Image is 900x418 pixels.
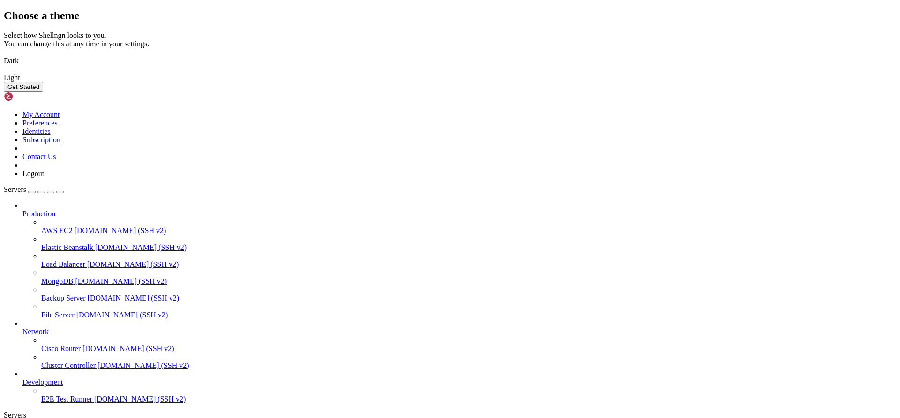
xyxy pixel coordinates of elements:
span: Development [22,378,63,386]
span: [DOMAIN_NAME] (SSH v2) [97,361,189,369]
span: Network [22,328,49,336]
span: Cluster Controller [41,361,96,369]
span: E2E Test Runner [41,395,92,403]
li: E2E Test Runner [DOMAIN_NAME] (SSH v2) [41,387,896,403]
span: [DOMAIN_NAME] (SSH v2) [87,260,179,268]
a: Identities [22,127,51,135]
span: Cisco Router [41,345,81,352]
a: Backup Server [DOMAIN_NAME] (SSH v2) [41,294,896,302]
span: MongoDB [41,277,73,285]
a: Elastic Beanstalk [DOMAIN_NAME] (SSH v2) [41,243,896,252]
a: AWS EC2 [DOMAIN_NAME] (SSH v2) [41,227,896,235]
a: Logout [22,169,44,177]
a: My Account [22,110,60,118]
span: [DOMAIN_NAME] (SSH v2) [88,294,180,302]
li: AWS EC2 [DOMAIN_NAME] (SSH v2) [41,218,896,235]
a: Production [22,210,896,218]
div: Select how Shellngn looks to you. You can change this at any time in your settings. [4,31,896,48]
li: Cisco Router [DOMAIN_NAME] (SSH v2) [41,336,896,353]
span: AWS EC2 [41,227,73,235]
span: [DOMAIN_NAME] (SSH v2) [82,345,174,352]
li: Backup Server [DOMAIN_NAME] (SSH v2) [41,286,896,302]
li: File Server [DOMAIN_NAME] (SSH v2) [41,302,896,319]
a: Cisco Router [DOMAIN_NAME] (SSH v2) [41,345,896,353]
li: Production [22,201,896,319]
div: Light [4,73,896,82]
span: Backup Server [41,294,86,302]
li: MongoDB [DOMAIN_NAME] (SSH v2) [41,269,896,286]
a: E2E Test Runner [DOMAIN_NAME] (SSH v2) [41,395,896,403]
a: MongoDB [DOMAIN_NAME] (SSH v2) [41,277,896,286]
div: Dark [4,57,896,65]
span: [DOMAIN_NAME] (SSH v2) [75,277,167,285]
li: Network [22,319,896,370]
li: Cluster Controller [DOMAIN_NAME] (SSH v2) [41,353,896,370]
li: Development [22,370,896,403]
button: Get Started [4,82,43,92]
a: Development [22,378,896,387]
a: Cluster Controller [DOMAIN_NAME] (SSH v2) [41,361,896,370]
a: Network [22,328,896,336]
span: Load Balancer [41,260,85,268]
li: Load Balancer [DOMAIN_NAME] (SSH v2) [41,252,896,269]
h2: Choose a theme [4,9,896,22]
span: [DOMAIN_NAME] (SSH v2) [75,227,166,235]
span: [DOMAIN_NAME] (SSH v2) [95,243,187,251]
a: Subscription [22,136,60,144]
a: Preferences [22,119,58,127]
li: Elastic Beanstalk [DOMAIN_NAME] (SSH v2) [41,235,896,252]
a: Contact Us [22,153,56,161]
span: [DOMAIN_NAME] (SSH v2) [76,311,168,319]
a: Load Balancer [DOMAIN_NAME] (SSH v2) [41,260,896,269]
a: Servers [4,185,64,193]
img: Shellngn [4,92,58,101]
span: Production [22,210,55,218]
span: Elastic Beanstalk [41,243,93,251]
span: Servers [4,185,26,193]
span: File Server [41,311,75,319]
span: [DOMAIN_NAME] (SSH v2) [94,395,186,403]
a: File Server [DOMAIN_NAME] (SSH v2) [41,311,896,319]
